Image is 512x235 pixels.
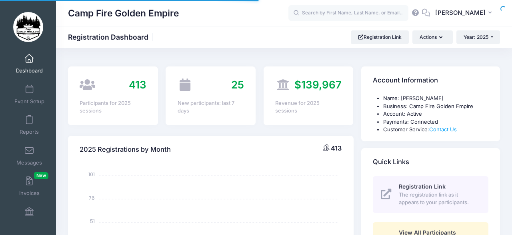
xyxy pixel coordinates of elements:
[430,4,500,22] button: [PERSON_NAME]
[383,126,488,134] li: Customer Service:
[412,30,452,44] button: Actions
[19,190,40,197] span: Invoices
[80,138,171,161] h4: 2025 Registrations by Month
[10,203,48,231] a: Financials
[68,4,179,22] h1: Camp Fire Golden Empire
[13,12,43,42] img: Camp Fire Golden Empire
[331,144,342,152] span: 413
[34,172,48,179] span: New
[10,142,48,170] a: Messages
[10,80,48,108] a: Event Setup
[294,78,342,91] span: $139,967
[178,99,244,115] div: New participants: last 7 days
[351,30,409,44] a: Registration Link
[89,194,95,201] tspan: 76
[90,218,95,225] tspan: 51
[435,8,486,17] span: [PERSON_NAME]
[429,126,457,133] a: Contact Us
[231,78,244,91] span: 25
[68,33,155,41] h1: Registration Dashboard
[20,129,39,136] span: Reports
[399,191,479,207] span: The registration link as it appears to your participants.
[383,102,488,110] li: Business: Camp Fire Golden Empire
[383,118,488,126] li: Payments: Connected
[10,111,48,139] a: Reports
[399,183,446,190] span: Registration Link
[275,99,342,115] div: Revenue for 2025 sessions
[129,78,146,91] span: 413
[16,159,42,166] span: Messages
[89,171,95,178] tspan: 101
[288,5,408,21] input: Search by First Name, Last Name, or Email...
[383,110,488,118] li: Account: Active
[80,99,146,115] div: Participants for 2025 sessions
[373,176,488,213] a: Registration Link The registration link as it appears to your participants.
[14,98,44,105] span: Event Setup
[10,50,48,78] a: Dashboard
[383,94,488,102] li: Name: [PERSON_NAME]
[464,34,488,40] span: Year: 2025
[456,30,500,44] button: Year: 2025
[10,172,48,200] a: InvoicesNew
[373,69,438,92] h4: Account Information
[373,151,409,173] h4: Quick Links
[16,68,43,74] span: Dashboard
